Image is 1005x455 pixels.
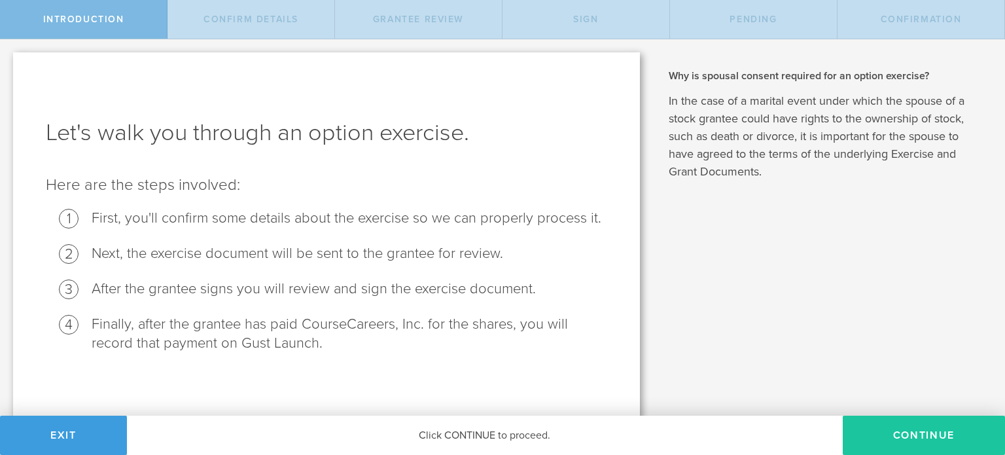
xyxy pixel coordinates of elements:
h2: Why is spousal consent required for an option exercise? [669,69,985,83]
button: Continue [843,416,1005,455]
span: Confirmation [881,14,962,25]
li: Finally, after the grantee has paid CourseCareers, Inc. for the shares, you will record that paym... [92,315,607,353]
span: Confirm Details [203,14,298,25]
span: Pending [730,14,777,25]
li: Next, the exercise document will be sent to the grantee for review. [92,244,607,263]
span: Sign [573,14,598,25]
p: Here are the steps involved: [46,175,607,196]
li: After the grantee signs you will review and sign the exercise document. [92,280,607,299]
span: Grantee Review [373,14,464,25]
span: Introduction [43,14,124,25]
p: In the case of a marital event under which the spouse of a stock grantee could have rights to the... [669,92,985,181]
iframe: Chat Widget [940,353,1005,416]
div: Click CONTINUE to proceed. [127,416,843,455]
li: First, you'll confirm some details about the exercise so we can properly process it. [92,209,607,228]
h1: Let's walk you through an option exercise. [46,117,607,149]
